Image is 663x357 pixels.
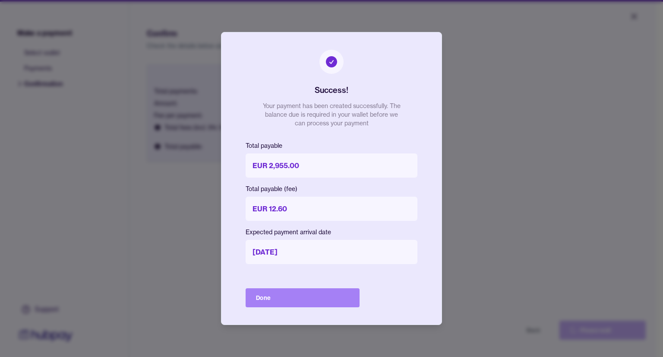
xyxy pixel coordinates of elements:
p: EUR 2,955.00 [246,153,417,178]
p: Total payable (fee) [246,185,417,193]
p: Total payable [246,141,417,150]
p: Your payment has been created successfully. The balance due is required in your wallet before we ... [262,102,401,127]
h2: Success! [315,84,348,96]
button: Done [246,288,360,307]
p: Expected payment arrival date [246,228,417,236]
p: [DATE] [246,240,417,264]
p: EUR 12.60 [246,197,417,221]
